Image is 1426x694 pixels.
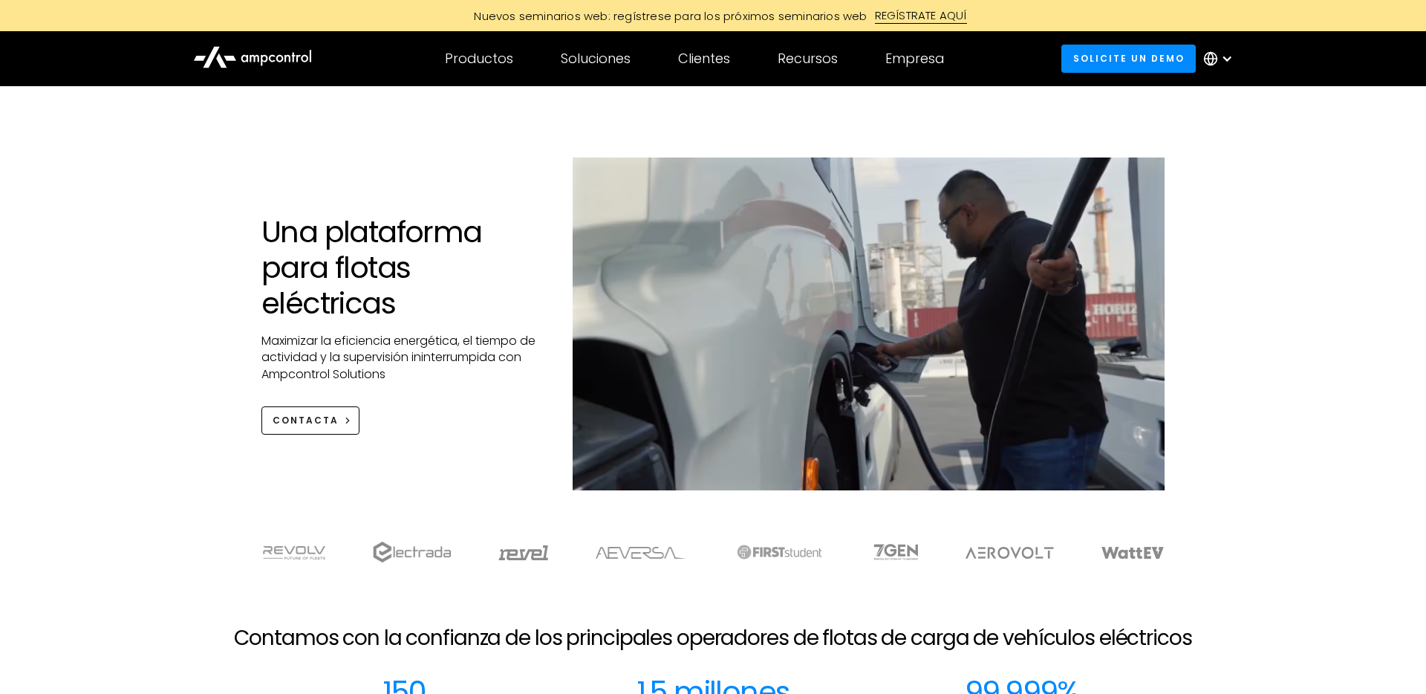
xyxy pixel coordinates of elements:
[875,7,967,24] div: REGÍSTRATE AQUÍ
[885,51,944,67] div: Empresa
[678,51,730,67] div: Clientes
[561,51,631,67] div: Soluciones
[966,547,1054,559] img: Aerovolt Logo
[445,51,513,67] div: Productos
[273,414,339,427] div: CONTACTA
[459,8,874,24] div: Nuevos seminarios web: regístrese para los próximos seminarios web
[1101,547,1164,559] img: WattEV logo
[379,7,1047,24] a: Nuevos seminarios web: regístrese para los próximos seminarios webREGÍSTRATE AQUÍ
[373,542,451,562] img: electrada logo
[778,51,838,67] div: Recursos
[234,626,1191,651] h2: Contamos con la confianza de los principales operadores de flotas de carga de vehículos eléctricos
[261,214,543,321] h1: Una plataforma para flotas eléctricas
[261,333,543,383] p: Maximizar la eficiencia energética, el tiempo de actividad y la supervisión ininterrumpida con Am...
[261,406,359,434] a: CONTACTA
[1061,45,1196,72] a: Solicite un demo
